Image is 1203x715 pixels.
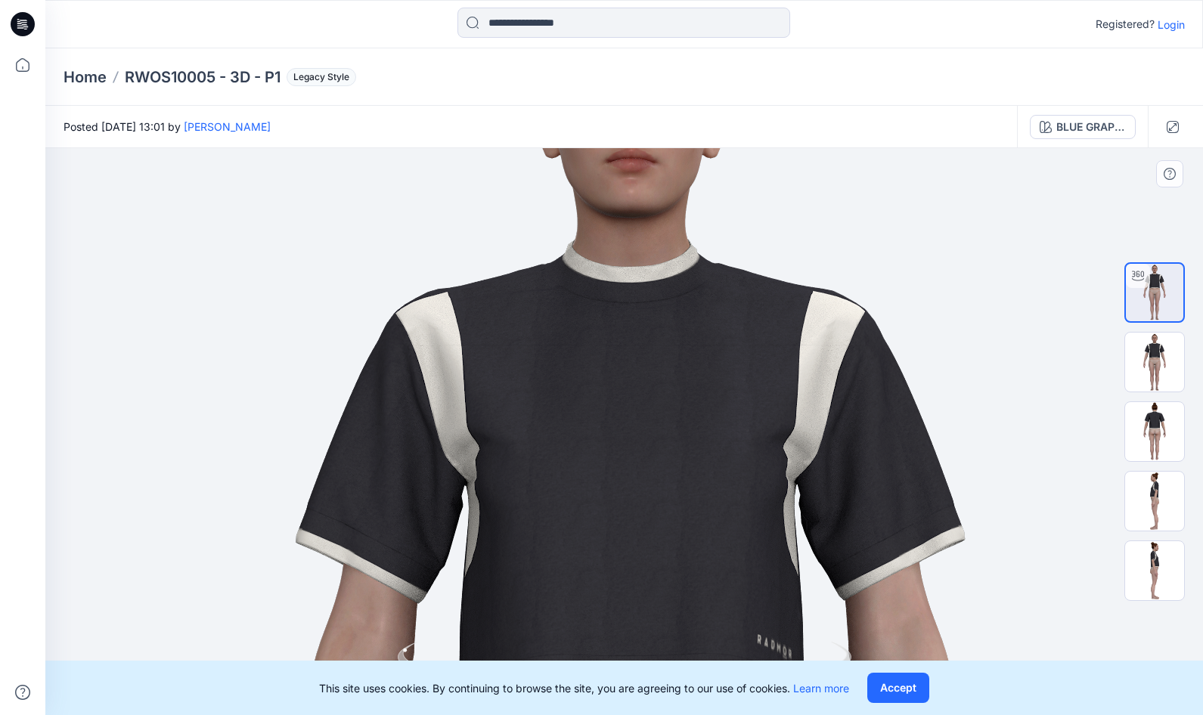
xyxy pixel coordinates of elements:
[1056,119,1126,135] div: BLUE GRAPHITE / SNOW WHITE
[1126,264,1183,321] img: turntable-22-09-2025-20:02:04
[1125,333,1184,392] img: RWOS10005 - 3D - P1_BLUE GRAPHITE - SNOW WHITE - FRONT
[867,673,929,703] button: Accept
[64,67,107,88] a: Home
[1096,15,1155,33] p: Registered?
[319,680,849,696] p: This site uses cookies. By continuing to browse the site, you are agreeing to our use of cookies.
[1030,115,1136,139] button: BLUE GRAPHITE / SNOW WHITE
[1125,541,1184,600] img: RWOS10005 - 3D - P1_BLUE GRAPHITE - SNOW WHITE_Right
[64,119,271,135] span: Posted [DATE] 13:01 by
[793,682,849,695] a: Learn more
[287,68,356,86] span: Legacy Style
[1158,17,1185,32] p: Login
[1125,472,1184,531] img: RWOS10005 - 3D - P1_BLUE GRAPHITE - SNOW WHITE_Left
[1125,402,1184,461] img: RWOS10005 - 3D - P1_BLUE GRAPHITE - SNOW WHITE_Back
[281,67,356,88] button: Legacy Style
[125,67,281,88] p: RWOS10005 - 3D - P1
[184,120,271,133] a: [PERSON_NAME]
